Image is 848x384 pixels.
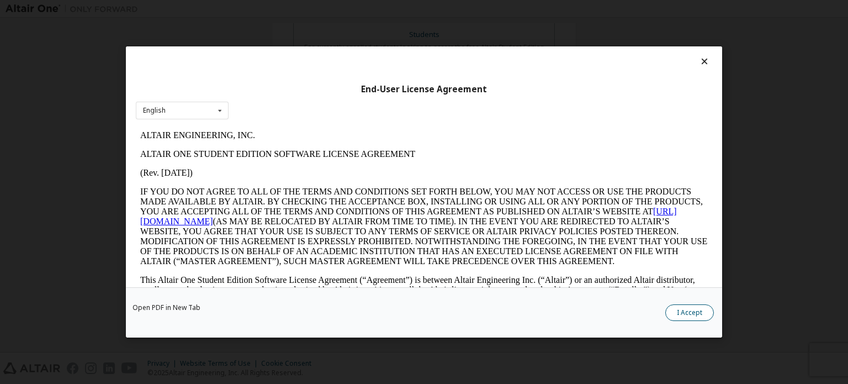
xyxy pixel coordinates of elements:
[4,149,572,189] p: This Altair One Student Edition Software License Agreement (“Agreement”) is between Altair Engine...
[4,81,541,100] a: [URL][DOMAIN_NAME]
[4,61,572,140] p: IF YOU DO NOT AGREE TO ALL OF THE TERMS AND CONDITIONS SET FORTH BELOW, YOU MAY NOT ACCESS OR USE...
[136,84,712,95] div: End-User License Agreement
[132,304,200,311] a: Open PDF in New Tab
[4,23,572,33] p: ALTAIR ONE STUDENT EDITION SOFTWARE LICENSE AGREEMENT
[143,107,166,114] div: English
[665,304,714,321] button: I Accept
[4,4,572,14] p: ALTAIR ENGINEERING, INC.
[4,42,572,52] p: (Rev. [DATE])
